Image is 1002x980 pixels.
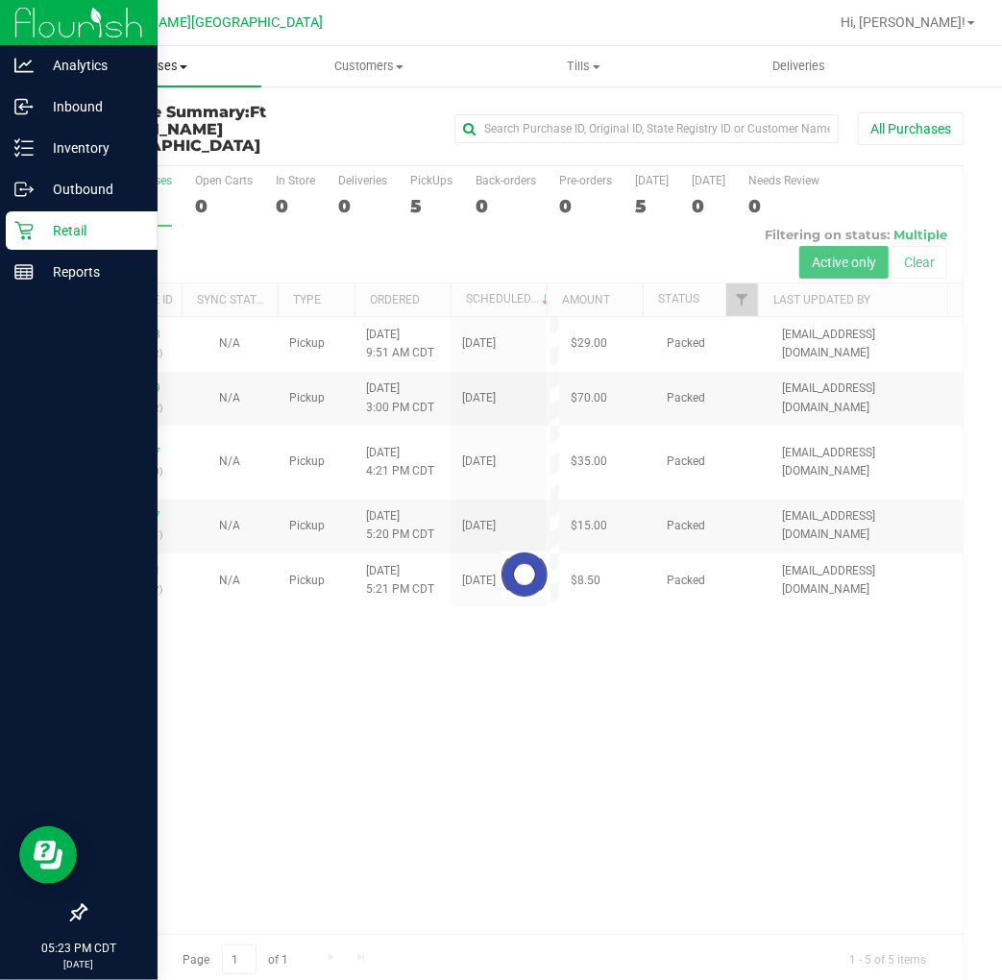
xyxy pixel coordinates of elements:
[262,58,476,75] span: Customers
[14,97,34,116] inline-svg: Inbound
[34,260,149,283] p: Reports
[477,58,691,75] span: Tills
[34,219,149,242] p: Retail
[19,826,77,884] iframe: Resource center
[14,138,34,158] inline-svg: Inventory
[477,46,692,86] a: Tills
[9,957,149,971] p: [DATE]
[85,104,378,155] h3: Purchase Summary:
[69,14,323,31] span: Ft [PERSON_NAME][GEOGRAPHIC_DATA]
[454,114,839,143] input: Search Purchase ID, Original ID, State Registry ID or Customer Name...
[14,221,34,240] inline-svg: Retail
[858,112,964,145] button: All Purchases
[9,940,149,957] p: 05:23 PM CDT
[34,136,149,159] p: Inventory
[34,54,149,77] p: Analytics
[34,178,149,201] p: Outbound
[14,180,34,199] inline-svg: Outbound
[14,262,34,282] inline-svg: Reports
[692,46,907,86] a: Deliveries
[34,95,149,118] p: Inbound
[14,56,34,75] inline-svg: Analytics
[85,103,266,155] span: Ft [PERSON_NAME][GEOGRAPHIC_DATA]
[746,58,851,75] span: Deliveries
[261,46,477,86] a: Customers
[841,14,965,30] span: Hi, [PERSON_NAME]!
